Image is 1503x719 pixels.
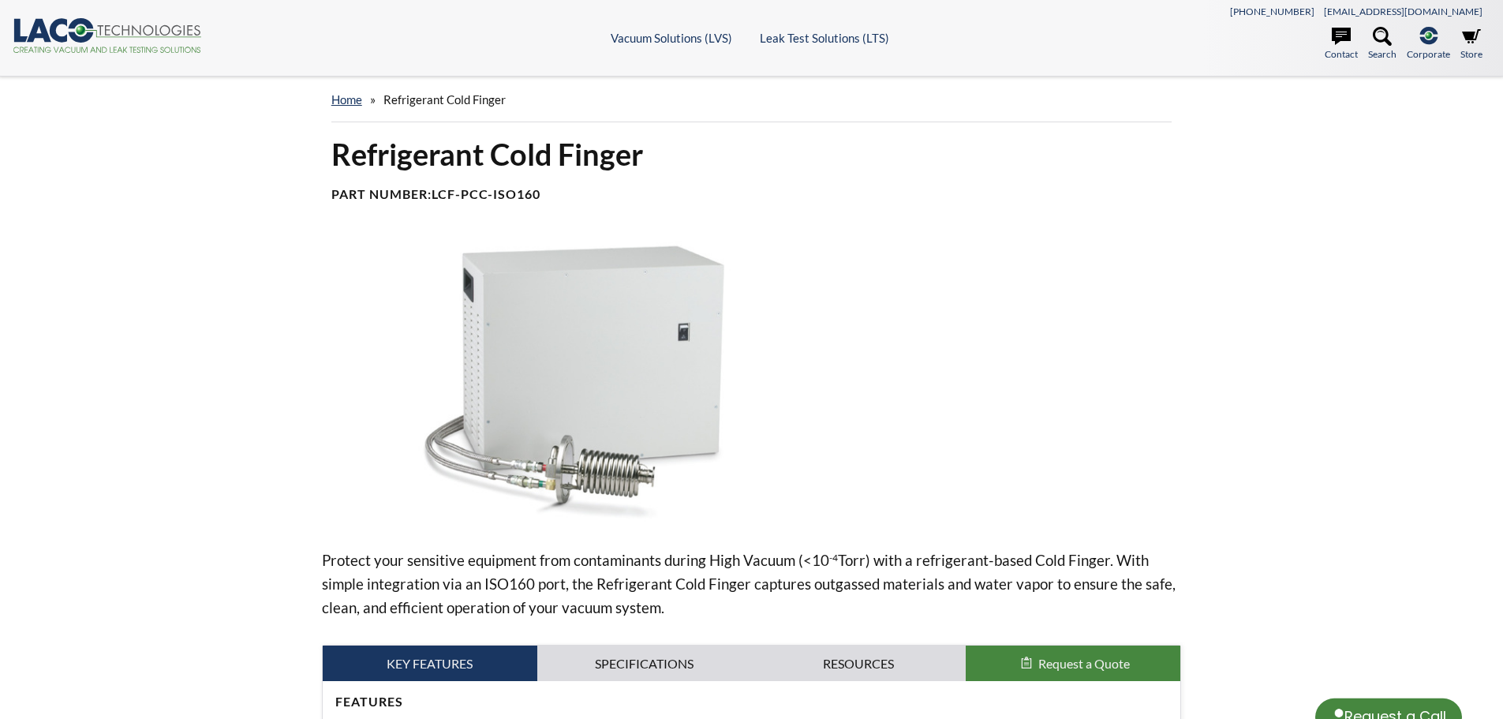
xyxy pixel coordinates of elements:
a: Contact [1325,27,1358,62]
b: LCF-PCC-ISO160 [432,186,540,201]
a: home [331,92,362,107]
a: Store [1460,27,1482,62]
sup: -4 [829,552,838,564]
a: Specifications [537,646,752,682]
button: Request a Quote [966,646,1180,682]
a: Key Features [323,646,537,682]
a: [EMAIL_ADDRESS][DOMAIN_NAME] [1324,6,1482,17]
span: Refrigerant Cold Finger [383,92,506,107]
img: Refrigerant Cold Finger and Chiller image [322,241,825,523]
a: Search [1368,27,1396,62]
p: Protect your sensitive equipment from contaminants during High Vacuum (<10 Torr) with a refrigera... [322,549,1182,620]
a: Vacuum Solutions (LVS) [611,31,732,45]
span: Request a Quote [1038,656,1130,671]
h1: Refrigerant Cold Finger [331,135,1172,174]
h4: Features [335,694,1168,710]
a: Resources [752,646,966,682]
a: [PHONE_NUMBER] [1230,6,1314,17]
a: Leak Test Solutions (LTS) [760,31,889,45]
h4: Part Number: [331,186,1172,203]
div: » [331,77,1172,122]
span: Corporate [1407,47,1450,62]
